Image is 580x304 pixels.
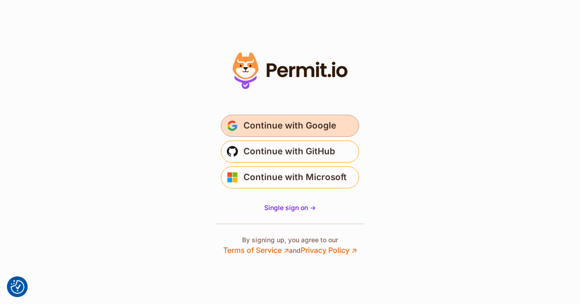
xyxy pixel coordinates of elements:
[11,280,24,294] img: Revisit consent button
[264,204,316,211] span: Single sign on ->
[221,115,359,137] button: Continue with Google
[243,118,336,133] span: Continue with Google
[221,140,359,163] button: Continue with GitHub
[243,144,335,159] span: Continue with GitHub
[223,246,289,255] a: Terms of Service ↗
[264,203,316,212] a: Single sign on ->
[301,246,357,255] a: Privacy Policy ↗
[221,166,359,188] button: Continue with Microsoft
[11,280,24,294] button: Consent Preferences
[243,170,347,185] span: Continue with Microsoft
[223,235,357,256] p: By signing up, you agree to our and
